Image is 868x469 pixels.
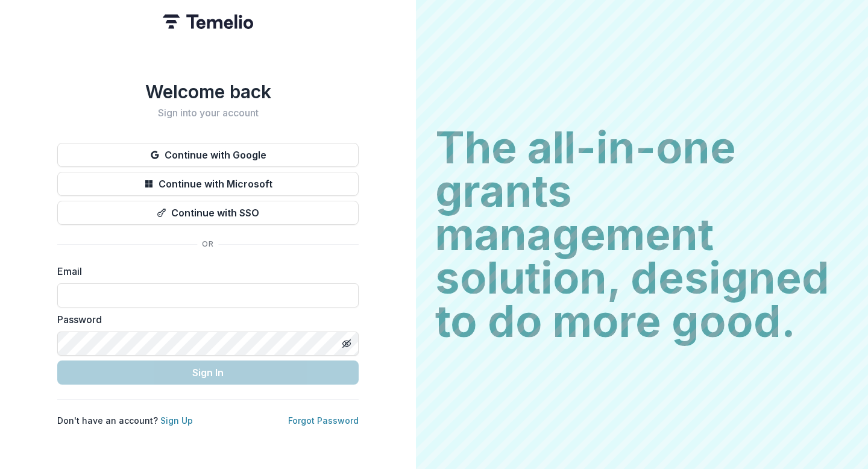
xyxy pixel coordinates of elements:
button: Continue with SSO [57,201,359,225]
h2: Sign into your account [57,107,359,119]
button: Sign In [57,360,359,385]
button: Continue with Google [57,143,359,167]
a: Sign Up [160,415,193,426]
img: Temelio [163,14,253,29]
p: Don't have an account? [57,414,193,427]
button: Continue with Microsoft [57,172,359,196]
a: Forgot Password [288,415,359,426]
h1: Welcome back [57,81,359,102]
label: Email [57,264,351,279]
button: Toggle password visibility [337,334,356,353]
label: Password [57,312,351,327]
